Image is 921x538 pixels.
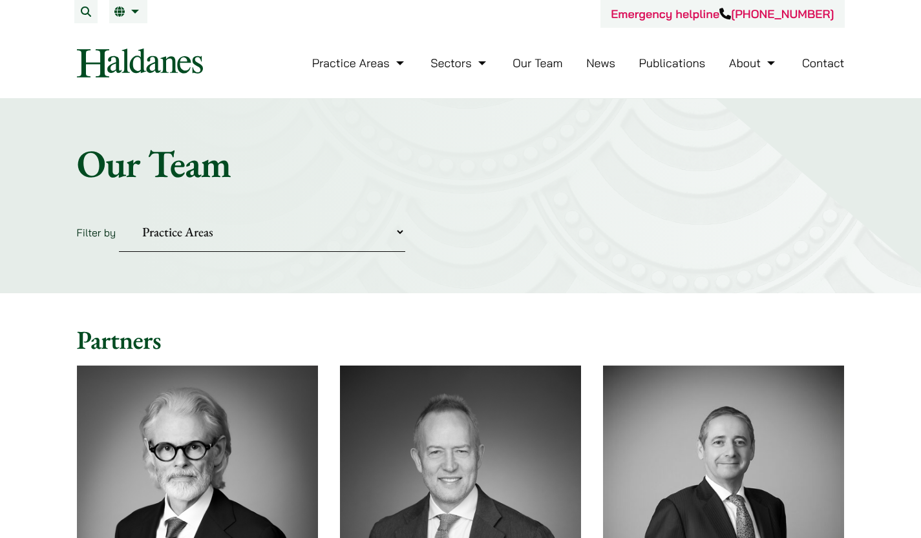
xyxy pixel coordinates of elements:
a: Contact [802,56,845,70]
h1: Our Team [77,140,845,187]
a: Emergency helpline[PHONE_NUMBER] [611,6,834,21]
a: About [729,56,778,70]
label: Filter by [77,226,116,239]
a: Publications [639,56,706,70]
img: Logo of Haldanes [77,48,203,78]
a: Our Team [513,56,562,70]
a: EN [114,6,142,17]
h2: Partners [77,324,845,355]
a: Practice Areas [312,56,407,70]
a: Sectors [430,56,489,70]
a: News [586,56,615,70]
